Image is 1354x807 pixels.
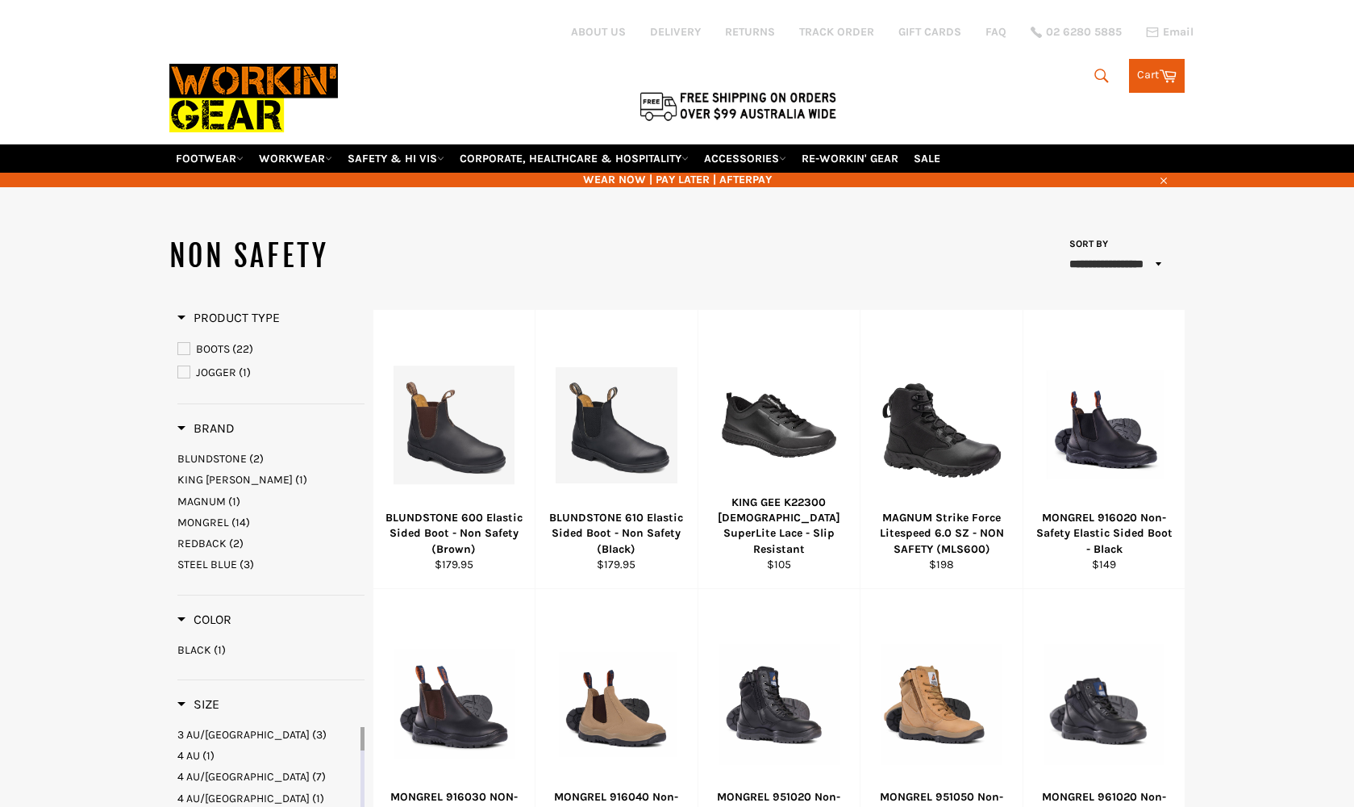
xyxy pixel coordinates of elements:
h3: Size [177,696,219,713]
a: WORKWEAR [252,144,339,173]
div: $179.95 [546,557,688,572]
div: $105 [708,557,850,572]
a: SALE [907,144,947,173]
a: MAGNUM [177,494,365,509]
span: Color [177,612,231,627]
span: (1) [295,473,307,487]
span: 4 AU [177,749,200,763]
a: MONGREL [177,515,365,530]
img: MONGREL 916020 Non-Safety Elastic Sided Boot - Black - Workin' Gear [1044,370,1165,480]
a: BOOTS [177,341,365,358]
span: (1) [214,643,226,657]
div: $179.95 [383,557,525,572]
img: MONGREL 916040 Non-Safety Elastic Sided Boot - Wheat - Workin' Gear [556,651,677,756]
img: MONGREL 961020 Non-Safety Zipsider Boot - Black - Workin' Gear [1044,643,1165,765]
span: MONGREL [177,516,229,529]
h3: Color [177,612,231,628]
a: 4 AU/US [177,791,357,806]
div: BLUNDSTONE 600 Elastic Sided Boot - Non Safety (Brown) [383,510,525,557]
span: (1) [239,366,251,379]
a: RE-WORKIN' GEAR [795,144,905,173]
span: (3) [240,558,254,571]
a: KING GEE K22300 Ladies SuperLite Lace - Workin Gear KING GEE K22300 [DEMOGRAPHIC_DATA] SuperLite ... [698,310,860,589]
span: 4 AU/[GEOGRAPHIC_DATA] [177,770,310,784]
a: FAQ [985,24,1006,40]
img: Flat $9.95 shipping Australia wide [637,89,839,123]
a: FOOTWEAR [169,144,250,173]
span: KING [PERSON_NAME] [177,473,293,487]
a: SAFETY & HI VIS [341,144,451,173]
a: ABOUT US [571,24,626,40]
a: BLACK [177,642,365,658]
a: MONGREL 916020 Non-Safety Elastic Sided Boot - Black - Workin' Gear MONGREL 916020 Non-Safety Ela... [1023,310,1185,589]
a: GIFT CARDS [898,24,961,40]
span: (1) [228,495,240,508]
a: 4 AU/UK [177,769,357,784]
span: (1) [312,792,324,805]
div: $198 [871,557,1013,572]
img: MAGNUM Strike Force Litespeed 6.0 SZ - NON SAFETY (MLS600) - Workin' Gear [881,364,1002,486]
span: (1) [202,749,215,763]
h1: NON SAFETY [169,236,677,277]
span: (2) [229,537,244,550]
a: MAGNUM Strike Force Litespeed 6.0 SZ - NON SAFETY (MLS600) - Workin' Gear MAGNUM Strike Force Lit... [860,310,1023,589]
span: (14) [231,516,250,529]
img: BLUNDSTONE 600 Elastic Sided Boot - Non Safety (Brown) - Workin Gear [394,366,515,484]
img: MONGREL 951020 Non-Safety High Leg Zipsider Boot - Black - Workin' Gear [719,643,840,765]
span: STEEL BLUE [177,558,237,571]
span: Size [177,696,219,712]
a: CORPORATE, HEALTHCARE & HOSPITALITY [453,144,695,173]
a: 3 AU/UK [177,727,357,742]
span: BLUNDSTONE [177,452,247,466]
img: Workin Gear leaders in Workwear, Safety Boots, PPE, Uniforms. Australia's No.1 in Workwear [169,52,338,144]
div: KING GEE K22300 [DEMOGRAPHIC_DATA] SuperLite Lace - Slip Resistant [708,495,850,557]
span: WEAR NOW | PAY LATER | AFTERPAY [169,172,1185,187]
div: MAGNUM Strike Force Litespeed 6.0 SZ - NON SAFETY (MLS600) [871,510,1013,557]
span: MAGNUM [177,495,226,508]
img: MONGREL 951050 Non-Safety High Leg Zipsider Boot - Wheat - Workin' Gear [881,643,1002,765]
span: (2) [249,452,264,466]
div: MONGREL 916020 Non-Safety Elastic Sided Boot - Black [1033,510,1175,557]
img: MONGREL 916030 NON-SAFETY ELASTIC SIDED BOOT - BROWN - Workin' Gear [394,649,515,760]
span: Product Type [177,310,280,325]
span: 02 6280 5885 [1046,27,1122,38]
span: (7) [312,770,326,784]
span: 4 AU/[GEOGRAPHIC_DATA] [177,792,310,805]
a: RETURNS [725,24,775,40]
span: (3) [312,728,327,742]
span: JOGGER [196,366,236,379]
a: BLUNDSTONE [177,451,365,466]
a: 02 6280 5885 [1031,27,1122,38]
h3: Product Type [177,310,280,326]
div: $149 [1033,557,1175,572]
a: DELIVERY [650,24,701,40]
span: REDBACK [177,537,227,550]
label: Sort by [1064,237,1109,251]
span: Email [1163,27,1194,38]
div: BLUNDSTONE 610 Elastic Sided Boot - Non Safety (Black) [546,510,688,557]
a: 4 AU [177,748,357,763]
img: BLUNDSTONE 610 Elastic Sided Boot - Non Safety - Workin Gear [556,367,677,483]
h3: Brand [177,420,235,437]
a: BLUNDSTONE 610 Elastic Sided Boot - Non Safety - Workin Gear BLUNDSTONE 610 Elastic Sided Boot - ... [535,310,698,589]
span: BLACK [177,643,211,657]
a: STEEL BLUE [177,557,365,572]
span: BOOTS [196,342,230,356]
a: Email [1146,26,1194,39]
span: (22) [232,342,253,356]
a: BLUNDSTONE 600 Elastic Sided Boot - Non Safety (Brown) - Workin Gear BLUNDSTONE 600 Elastic Sided... [373,310,535,589]
a: TRACK ORDER [799,24,874,40]
span: 3 AU/[GEOGRAPHIC_DATA] [177,728,310,742]
img: KING GEE K22300 Ladies SuperLite Lace - Workin Gear [719,389,840,462]
a: JOGGER [177,364,365,382]
a: ACCESSORIES [698,144,793,173]
a: KING GEE [177,472,365,487]
a: Cart [1129,59,1185,93]
a: REDBACK [177,536,365,551]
